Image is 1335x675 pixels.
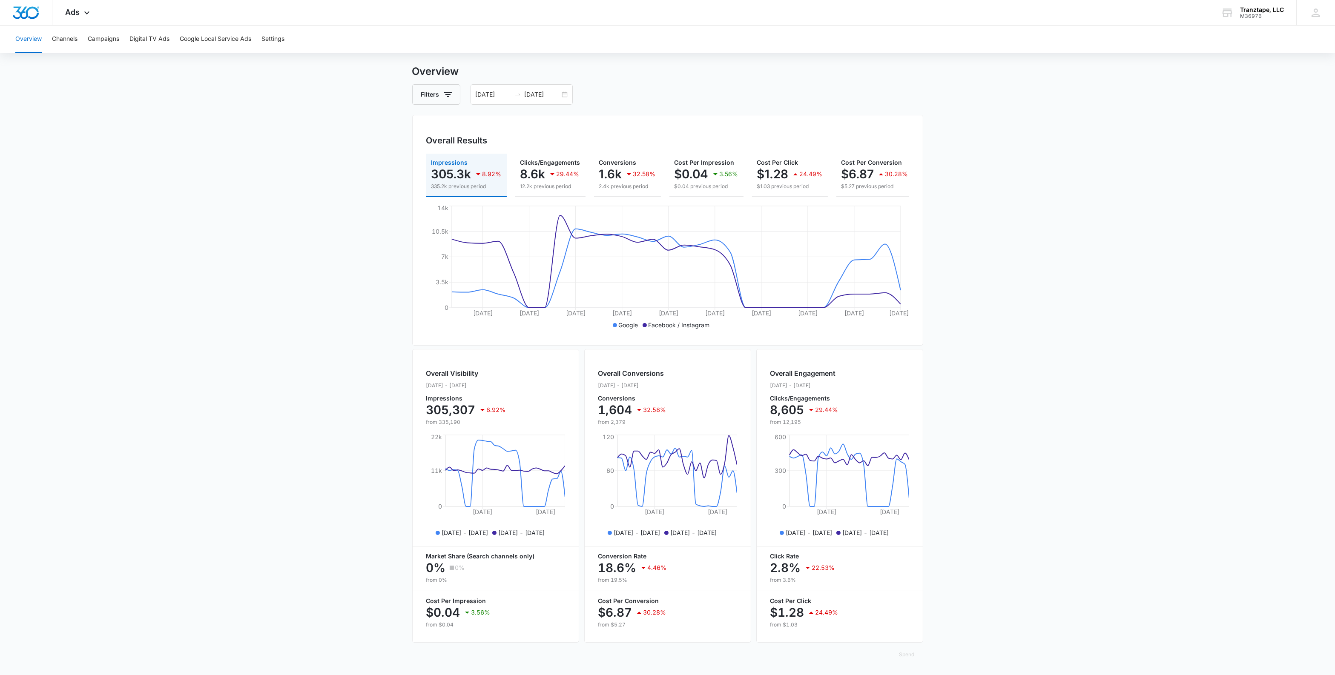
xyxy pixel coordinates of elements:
[658,309,678,317] tspan: [DATE]
[65,8,80,17] span: Ads
[438,503,442,510] tspan: 0
[473,508,492,515] tspan: [DATE]
[1240,6,1284,13] div: account name
[88,26,119,53] button: Campaigns
[426,598,565,604] p: Cost Per Impression
[566,309,585,317] tspan: [DATE]
[770,561,801,575] p: 2.8%
[770,576,909,584] p: from 3.6%
[426,418,506,426] p: from 335,190
[770,382,838,389] p: [DATE] - [DATE]
[426,382,506,389] p: [DATE] - [DATE]
[770,598,909,604] p: Cost Per Click
[426,553,565,559] p: Market Share (Search channels only)
[261,26,284,53] button: Settings
[426,621,565,629] p: from $0.04
[770,395,838,401] p: Clicks/Engagements
[431,159,468,166] span: Impressions
[598,403,632,417] p: 1,604
[426,606,460,619] p: $0.04
[817,508,836,515] tspan: [DATE]
[519,309,539,317] tspan: [DATE]
[426,395,506,401] p: Impressions
[775,467,786,474] tspan: 300
[412,64,923,79] h3: Overview
[473,309,492,317] tspan: [DATE]
[476,90,511,99] input: Start date
[514,91,521,98] span: swap-right
[844,309,864,317] tspan: [DATE]
[431,433,442,440] tspan: 22k
[757,167,789,181] p: $1.28
[482,171,502,177] p: 8.92%
[598,553,737,559] p: Conversion Rate
[708,508,727,515] tspan: [DATE]
[880,508,899,515] tspan: [DATE]
[599,159,637,166] span: Conversions
[891,644,923,665] button: Spend
[498,528,545,537] p: [DATE] - [DATE]
[889,309,909,317] tspan: [DATE]
[1240,13,1284,19] div: account id
[670,528,717,537] p: [DATE] - [DATE]
[770,368,838,378] h2: Overall Engagement
[598,621,737,629] p: from $5.27
[52,26,78,53] button: Channels
[436,278,448,286] tspan: 3.5k
[536,508,555,515] tspan: [DATE]
[757,183,823,190] p: $1.03 previous period
[798,309,817,317] tspan: [DATE]
[426,134,488,147] h3: Overall Results
[751,309,771,317] tspan: [DATE]
[599,183,656,190] p: 2.4k previous period
[557,171,580,177] p: 29.44%
[441,253,448,260] tspan: 7k
[598,368,666,378] h2: Overall Conversions
[598,606,632,619] p: $6.87
[800,171,823,177] p: 24.49%
[612,309,632,317] tspan: [DATE]
[431,183,502,190] p: 335.2k previous period
[649,320,710,329] p: Facebook / Instagram
[675,167,709,181] p: $0.04
[487,407,506,413] p: 8.92%
[437,204,448,212] tspan: 14k
[645,508,664,515] tspan: [DATE]
[455,565,465,571] p: 0%
[598,418,666,426] p: from 2,379
[770,418,838,426] p: from 12,195
[812,565,835,571] p: 22.53%
[426,403,476,417] p: 305,307
[180,26,251,53] button: Google Local Service Ads
[606,467,614,474] tspan: 60
[842,528,889,537] p: [DATE] - [DATE]
[412,84,460,105] button: Filters
[599,167,622,181] p: 1.6k
[598,576,737,584] p: from 19.5%
[841,183,908,190] p: $5.27 previous period
[770,621,909,629] p: from $1.03
[770,606,804,619] p: $1.28
[782,503,786,510] tspan: 0
[603,433,614,440] tspan: 120
[426,368,506,378] h2: Overall Visibility
[770,403,804,417] p: 8,605
[445,304,448,311] tspan: 0
[675,159,735,166] span: Cost Per Impression
[598,382,666,389] p: [DATE] - [DATE]
[514,91,521,98] span: to
[705,309,724,317] tspan: [DATE]
[426,561,446,575] p: 0%
[643,609,666,615] p: 30.28%
[720,171,738,177] p: 3.56%
[770,553,909,559] p: Click Rate
[775,433,786,440] tspan: 600
[525,90,560,99] input: End date
[841,167,874,181] p: $6.87
[815,407,838,413] p: 29.44%
[610,503,614,510] tspan: 0
[786,528,832,537] p: [DATE] - [DATE]
[619,320,638,329] p: Google
[841,159,902,166] span: Cost Per Conversion
[598,598,737,604] p: Cost Per Conversion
